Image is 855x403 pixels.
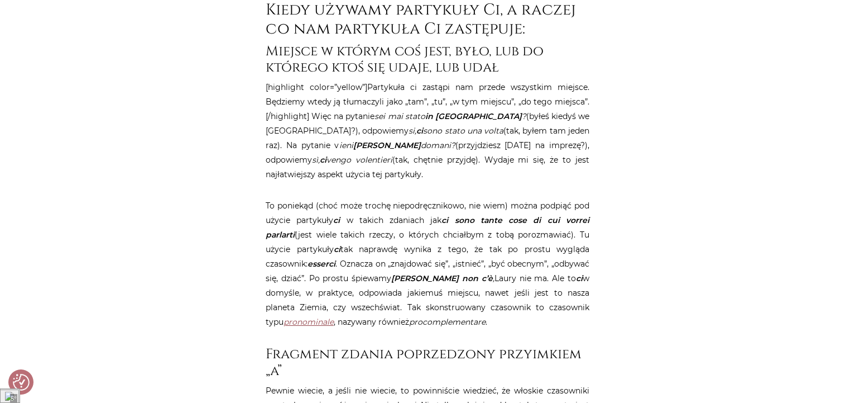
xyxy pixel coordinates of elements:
[284,317,334,327] a: pronominale
[320,155,326,165] strong: ci
[308,259,335,269] em: esserci
[13,374,30,391] img: Revisit consent button
[416,126,423,136] strong: ci
[409,126,503,136] em: si, sono stato una volta
[266,80,589,182] p: [highlight color=”yellow”]Partykuła ci zastąpi nam przede wszystkim miejsce. Będziemy wtedy ją tł...
[339,140,455,150] em: ieni domani?
[409,317,486,327] em: procomplementare
[353,140,421,150] strong: [PERSON_NAME]
[374,111,526,121] em: sei mai stato ?
[312,155,392,165] em: sì, vengo volentieri
[333,215,340,225] em: ci
[266,346,589,379] h3: Fragment zdania poprzedzony przyimkiem „a”
[13,374,30,391] button: Preferencje co do zgód
[425,111,522,121] strong: in [GEOGRAPHIC_DATA]
[391,273,493,283] strong: [PERSON_NAME] non c’è
[334,244,340,254] em: ci
[266,198,589,329] p: To poniekąd (choć może trochę niepodręcznikowo, nie wiem) można podpiąć pod użycie partykuły w ta...
[576,273,583,283] em: ci
[391,273,494,283] em: ,
[10,394,17,402] div: 5°
[266,43,589,76] h3: Miejsce w którym coś jest, było, lub do którego ktoś się udaje, lub udał
[2,390,17,402] img: 35.png
[266,1,589,38] h2: Kiedy używamy partykuły Ci, a raczej co nam partykuła Ci zastępuje:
